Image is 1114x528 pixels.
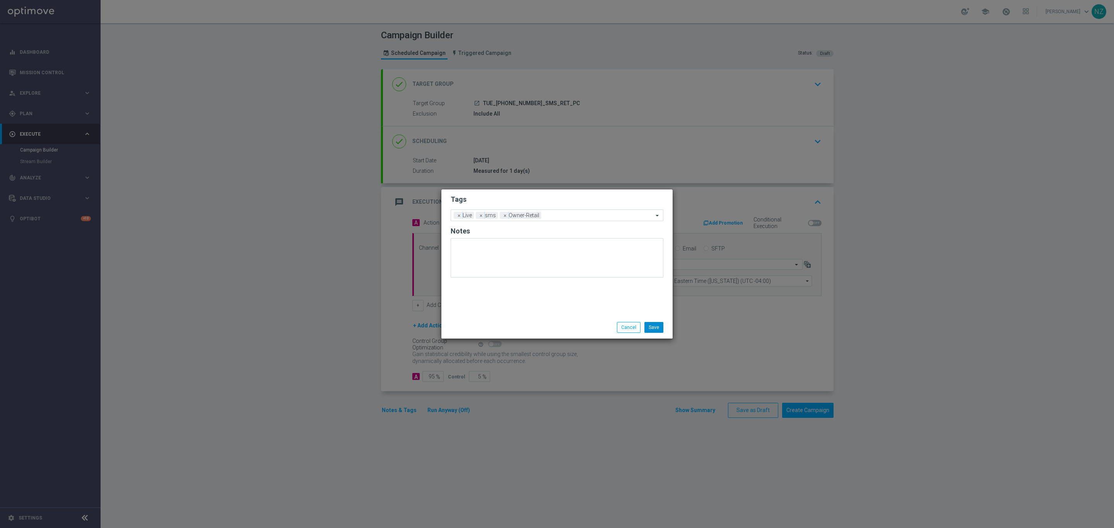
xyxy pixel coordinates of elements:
[507,212,541,219] span: Owner-Retail
[644,322,663,333] button: Save
[483,212,498,219] span: sms
[502,212,509,219] span: ×
[461,212,474,219] span: Live
[451,195,663,204] h2: Tags
[617,322,641,333] button: Cancel
[451,227,663,236] h2: Notes
[478,212,485,219] span: ×
[456,212,463,219] span: ×
[451,209,663,221] ng-select: Live, Owner-Retail, sms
